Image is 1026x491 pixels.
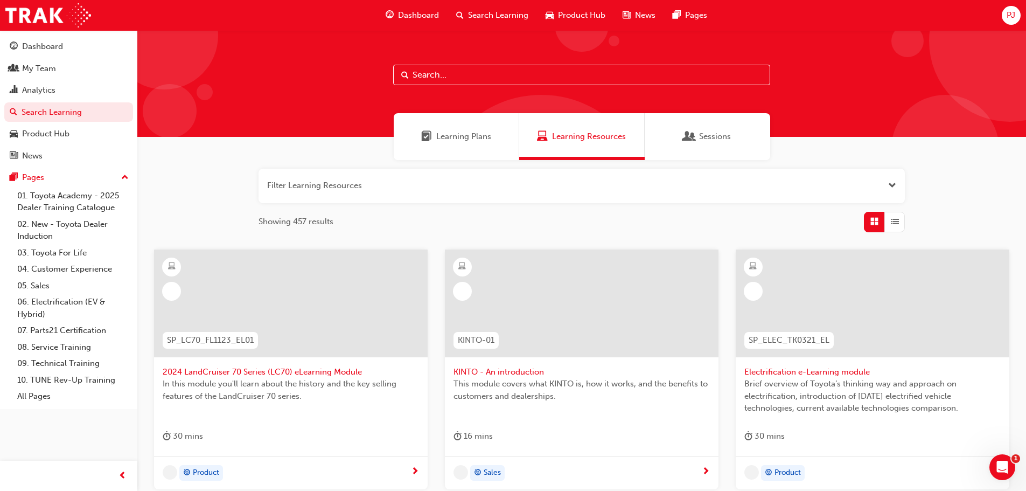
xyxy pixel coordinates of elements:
[22,63,56,75] div: My Team
[13,278,133,294] a: 05. Sales
[870,216,878,228] span: Grid
[744,465,759,480] span: undefined-icon
[453,430,462,443] span: duration-icon
[4,168,133,188] button: Pages
[458,334,494,347] span: KINTO-01
[13,355,133,372] a: 09. Technical Training
[891,216,899,228] span: List
[118,469,127,483] span: prev-icon
[744,430,752,443] span: duration-icon
[163,465,177,480] span: undefined-icon
[13,188,133,216] a: 01. Toyota Academy - 2025 Dealer Training Catalogue
[453,366,710,378] span: KINTO - An introduction
[13,216,133,245] a: 02. New - Toyota Dealer Induction
[468,9,528,22] span: Search Learning
[393,65,770,85] input: Search...
[10,151,18,161] span: news-icon
[22,128,69,140] div: Product Hub
[989,454,1015,480] iframe: Intercom live chat
[394,113,519,160] a: Learning PlansLearning Plans
[13,261,133,278] a: 04. Customer Experience
[411,467,419,477] span: next-icon
[453,465,468,480] span: undefined-icon
[13,245,133,261] a: 03. Toyota For Life
[4,37,133,57] a: Dashboard
[749,260,757,274] span: learningResourceType_ELEARNING-icon
[744,430,785,443] div: 30 mins
[448,4,537,26] a: search-iconSearch Learning
[744,378,1001,414] span: Brief overview of Toyota’s thinking way and approach on electrification, introduction of [DATE] e...
[736,250,1009,490] a: SP_ELEC_TK0321_ELElectrification e-Learning moduleBrief overview of Toyota’s thinking way and app...
[458,260,466,274] span: learningResourceType_ELEARNING-icon
[684,130,695,143] span: Sessions
[744,366,1001,378] span: Electrification e-Learning module
[635,9,655,22] span: News
[484,467,501,479] span: Sales
[421,130,432,143] span: Learning Plans
[546,9,554,22] span: car-icon
[664,4,716,26] a: pages-iconPages
[13,372,133,389] a: 10. TUNE Rev-Up Training
[22,40,63,53] div: Dashboard
[168,260,176,274] span: learningResourceType_ELEARNING-icon
[5,3,91,27] img: Trak
[401,69,409,81] span: Search
[22,171,44,184] div: Pages
[13,294,133,322] a: 06. Electrification (EV & Hybrid)
[552,130,626,143] span: Learning Resources
[453,430,493,443] div: 16 mins
[121,171,129,185] span: up-icon
[537,4,614,26] a: car-iconProduct Hub
[22,150,43,162] div: News
[386,9,394,22] span: guage-icon
[456,9,464,22] span: search-icon
[10,42,18,52] span: guage-icon
[445,250,718,490] a: KINTO-01KINTO - An introductionThis module covers what KINTO is, how it works, and the benefits t...
[154,250,428,490] a: SP_LC70_FL1123_EL012024 LandCruiser 70 Series (LC70) eLearning ModuleIn this module you'll learn ...
[623,9,631,22] span: news-icon
[436,130,491,143] span: Learning Plans
[702,467,710,477] span: next-icon
[749,334,829,347] span: SP_ELEC_TK0321_EL
[13,339,133,356] a: 08. Service Training
[13,388,133,405] a: All Pages
[183,466,191,480] span: target-icon
[685,9,707,22] span: Pages
[699,130,731,143] span: Sessions
[474,466,481,480] span: target-icon
[10,129,18,139] span: car-icon
[1011,454,1020,463] span: 1
[888,179,896,192] button: Open the filter
[1002,6,1021,25] button: PJ
[537,130,548,143] span: Learning Resources
[765,466,772,480] span: target-icon
[163,430,171,443] span: duration-icon
[163,378,419,402] span: In this module you'll learn about the history and the key selling features of the LandCruiser 70 ...
[1007,9,1015,22] span: PJ
[22,84,55,96] div: Analytics
[774,467,801,479] span: Product
[4,80,133,100] a: Analytics
[259,216,333,228] span: Showing 457 results
[614,4,664,26] a: news-iconNews
[10,86,18,95] span: chart-icon
[377,4,448,26] a: guage-iconDashboard
[673,9,681,22] span: pages-icon
[10,173,18,183] span: pages-icon
[193,467,219,479] span: Product
[4,124,133,144] a: Product Hub
[13,322,133,339] a: 07. Parts21 Certification
[398,9,439,22] span: Dashboard
[645,113,770,160] a: SessionsSessions
[167,334,254,347] span: SP_LC70_FL1123_EL01
[558,9,605,22] span: Product Hub
[4,146,133,166] a: News
[4,34,133,168] button: DashboardMy TeamAnalyticsSearch LearningProduct HubNews
[519,113,645,160] a: Learning ResourcesLearning Resources
[10,108,17,117] span: search-icon
[4,102,133,122] a: Search Learning
[163,366,419,378] span: 2024 LandCruiser 70 Series (LC70) eLearning Module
